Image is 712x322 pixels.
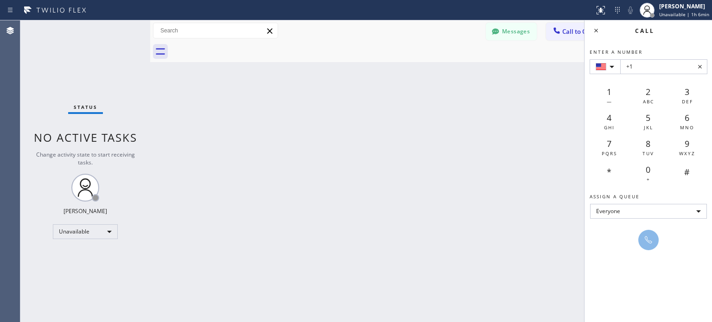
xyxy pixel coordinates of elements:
[659,11,709,18] span: Unavailable | 1h 6min
[685,138,689,149] span: 9
[646,112,650,123] span: 5
[642,150,654,157] span: TUV
[646,138,650,149] span: 8
[659,2,709,10] div: [PERSON_NAME]
[64,207,107,215] div: [PERSON_NAME]
[644,124,653,131] span: JKL
[562,27,611,36] span: Call to Customer
[153,23,278,38] input: Search
[646,86,650,97] span: 2
[684,166,690,177] span: #
[679,150,695,157] span: WXYZ
[546,23,617,40] button: Call to Customer
[643,98,654,105] span: ABC
[36,151,135,166] span: Change activity state to start receiving tasks.
[53,224,118,239] div: Unavailable
[685,86,689,97] span: 3
[646,164,650,175] span: 0
[74,104,97,110] span: Status
[590,193,640,200] span: Assign a queue
[682,98,693,105] span: DEF
[624,4,637,17] button: Mute
[34,130,137,145] span: No active tasks
[602,150,617,157] span: PQRS
[590,204,707,219] div: Everyone
[486,23,537,40] button: Messages
[685,112,689,123] span: 6
[590,49,642,55] span: Enter a number
[647,176,650,183] span: +
[607,86,611,97] span: 1
[604,124,615,131] span: GHI
[680,124,694,131] span: MNO
[607,138,611,149] span: 7
[607,98,612,105] span: —
[607,112,611,123] span: 4
[635,27,655,35] span: Call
